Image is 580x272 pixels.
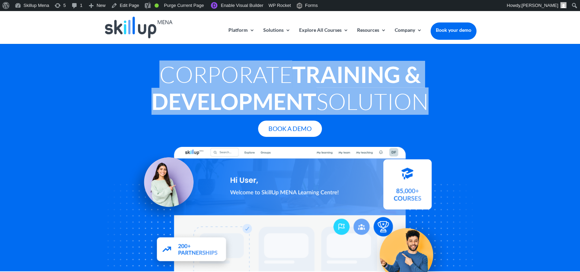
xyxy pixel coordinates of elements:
iframe: Chat Widget [545,239,580,272]
a: Book your demo [431,22,476,38]
a: Resources [357,28,386,44]
div: Good [155,3,159,8]
h1: Corporate Solution [104,61,476,118]
img: Skillup Mena [105,17,173,38]
a: Solutions [263,28,291,44]
a: Explore All Courses [299,28,348,44]
a: Company [395,28,422,44]
img: Partners - SkillUp Mena [148,231,234,271]
a: Book A Demo [258,121,322,137]
img: Courses library - SkillUp MENA [383,162,432,213]
img: Learning Management Solution - SkillUp [126,150,200,224]
a: Platform [228,28,255,44]
span: [PERSON_NAME] [521,3,558,8]
strong: Training & Development [151,61,421,115]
